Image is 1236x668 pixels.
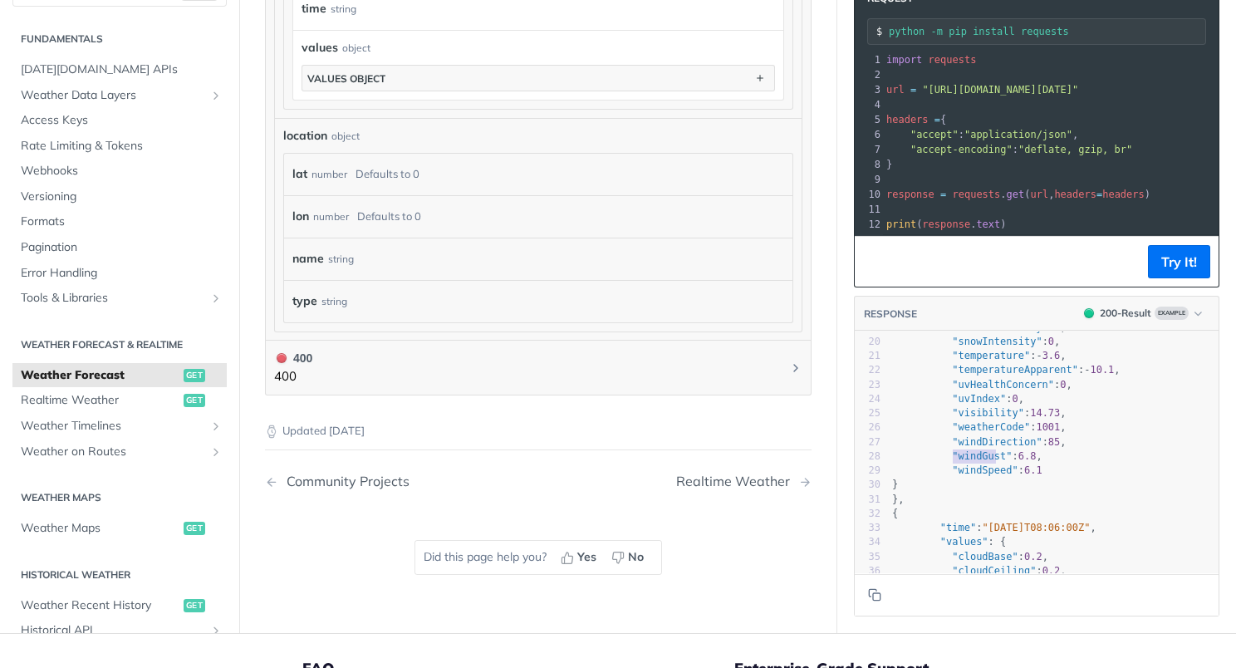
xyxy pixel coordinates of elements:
span: requests [953,189,1001,200]
h2: Fundamentals [12,32,227,47]
span: : , [892,449,1042,461]
label: name [292,247,324,271]
span: 14.73 [1030,407,1060,419]
span: "application/json" [964,129,1072,140]
div: 34 [855,535,880,549]
div: 400 [274,349,312,367]
button: values object [302,66,774,91]
div: 2 [855,67,883,82]
span: Weather Maps [21,520,179,537]
svg: Chevron [789,361,802,375]
span: "uvHealthConcern" [952,378,1054,390]
span: Weather Forecast [21,366,179,383]
span: location [283,127,327,145]
span: "temperatureApparent" [952,364,1078,376]
span: : , [892,550,1048,562]
div: 36 [855,563,880,577]
a: Pagination [12,235,227,260]
span: "temperature" [952,350,1030,361]
button: Show subpages for Weather on Routes [209,445,223,458]
span: 400 [277,353,287,363]
span: 10.1 [1090,364,1114,376]
a: Access Keys [12,108,227,133]
nav: Pagination Controls [265,457,812,506]
span: : , [892,350,1067,361]
span: print [886,219,916,230]
a: Tools & LibrariesShow subpages for Tools & Libraries [12,286,227,311]
div: 200 - Result [1100,306,1151,321]
span: 0 [1060,378,1066,390]
h2: Historical Weather [12,567,227,582]
span: - [1084,364,1090,376]
span: get [184,394,205,407]
span: get [184,598,205,612]
span: : [886,144,1132,155]
button: 200200-ResultExample [1076,305,1210,322]
span: : , [892,421,1067,433]
a: Error Handling [12,260,227,285]
span: }, [892,493,905,504]
span: "snowIntensity" [952,335,1042,346]
span: text [976,219,1000,230]
div: string [328,247,354,271]
div: 32 [855,506,880,520]
div: 11 [855,202,883,217]
div: Did this page help you? [414,540,662,575]
div: 35 [855,549,880,563]
span: "visibility" [952,407,1024,419]
span: Weather Timelines [21,418,205,435]
div: 5 [855,112,883,127]
span: "deflate, gzip, br" [1018,144,1132,155]
span: Formats [21,214,223,230]
span: = [1096,189,1102,200]
div: 9 [855,172,883,187]
span: { [886,114,946,125]
span: Pagination [21,239,223,256]
button: Show subpages for Tools & Libraries [209,292,223,305]
div: Defaults to 0 [357,204,421,228]
button: No [606,545,653,570]
span: "[URL][DOMAIN_NAME][DATE]" [922,84,1078,96]
span: : , [892,522,1096,533]
span: 0.2 [1024,550,1042,562]
span: Weather Data Layers [21,86,205,103]
span: Error Handling [21,264,223,281]
a: Weather TimelinesShow subpages for Weather Timelines [12,414,227,439]
a: Weather Forecastget [12,362,227,387]
button: RESPONSE [863,305,918,322]
div: 21 [855,349,880,363]
span: - [1036,350,1042,361]
span: 0.2 [1042,564,1061,576]
span: [DATE][DOMAIN_NAME] APIs [21,61,223,77]
span: headers [1102,189,1145,200]
div: 12 [855,217,883,232]
div: 10 [855,187,883,202]
div: string [321,289,347,313]
span: : , [892,335,1060,346]
div: Realtime Weather [676,474,798,489]
span: 200 [1084,308,1094,318]
h2: Weather Forecast & realtime [12,336,227,351]
span: "uvIndex" [952,392,1006,404]
a: Webhooks [12,159,227,184]
span: : , [892,564,1067,576]
button: Yes [555,545,606,570]
span: "windGust" [952,449,1012,461]
span: import [886,54,922,66]
div: 20 [855,334,880,348]
a: Weather Recent Historyget [12,592,227,617]
span: 85 [1048,435,1060,447]
div: values object [307,72,385,85]
span: Realtime Weather [21,392,179,409]
a: Weather Data LayersShow subpages for Weather Data Layers [12,82,227,107]
span: 0 [1048,335,1054,346]
button: Copy to clipboard [863,582,886,607]
span: url [886,84,905,96]
span: = [910,84,916,96]
div: 1 [855,52,883,67]
span: No [628,548,644,566]
span: "accept-encoding" [910,144,1013,155]
div: 27 [855,435,880,449]
span: response [922,219,970,230]
span: : [892,464,1042,476]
